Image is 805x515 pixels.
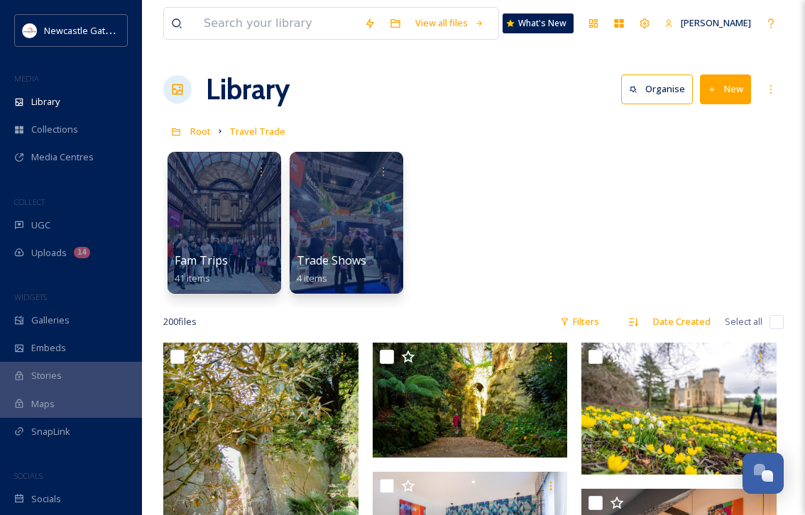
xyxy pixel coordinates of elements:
[31,369,62,382] span: Stories
[553,308,606,336] div: Filters
[297,272,327,284] span: 4 items
[14,470,43,481] span: SOCIALS
[31,341,66,355] span: Embeds
[725,315,762,328] span: Select all
[31,425,70,438] span: SnapLink
[743,453,784,494] button: Open Chat
[408,9,491,37] a: View all files
[229,123,285,140] a: Travel Trade
[31,95,60,109] span: Library
[14,196,45,207] span: COLLECT
[373,343,568,458] img: ext_1756396231.7442_michelle.brown@english-heritage.org.uk-Belsay EH76910.jpg
[14,73,39,84] span: MEDIA
[297,254,366,284] a: Trade Shows4 items
[621,74,693,104] button: Organise
[503,13,574,33] a: What's New
[700,74,751,104] button: New
[163,315,197,328] span: 200 file s
[206,68,290,111] a: Library
[646,308,718,336] div: Date Created
[31,246,67,260] span: Uploads
[190,125,211,138] span: Root
[175,253,228,268] span: Fam Trips
[681,16,751,29] span: [PERSON_NAME]
[175,254,228,284] a: Fam Trips41 items
[44,23,175,37] span: Newcastle Gateshead Initiative
[74,247,90,258] div: 14
[229,125,285,138] span: Travel Trade
[31,218,50,232] span: UGC
[297,253,366,268] span: Trade Shows
[31,150,94,164] span: Media Centres
[31,397,55,411] span: Maps
[581,343,777,475] img: ext_1756396198.964028_michelle.brown@english-heritage.org.uk-Belsay EH74284.jpg
[14,292,47,302] span: WIDGETS
[23,23,37,38] img: DqD9wEUd_400x400.jpg
[190,123,211,140] a: Root
[31,492,61,506] span: Socials
[31,123,78,136] span: Collections
[175,272,210,284] span: 41 items
[31,314,70,327] span: Galleries
[197,8,357,39] input: Search your library
[657,9,758,37] a: [PERSON_NAME]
